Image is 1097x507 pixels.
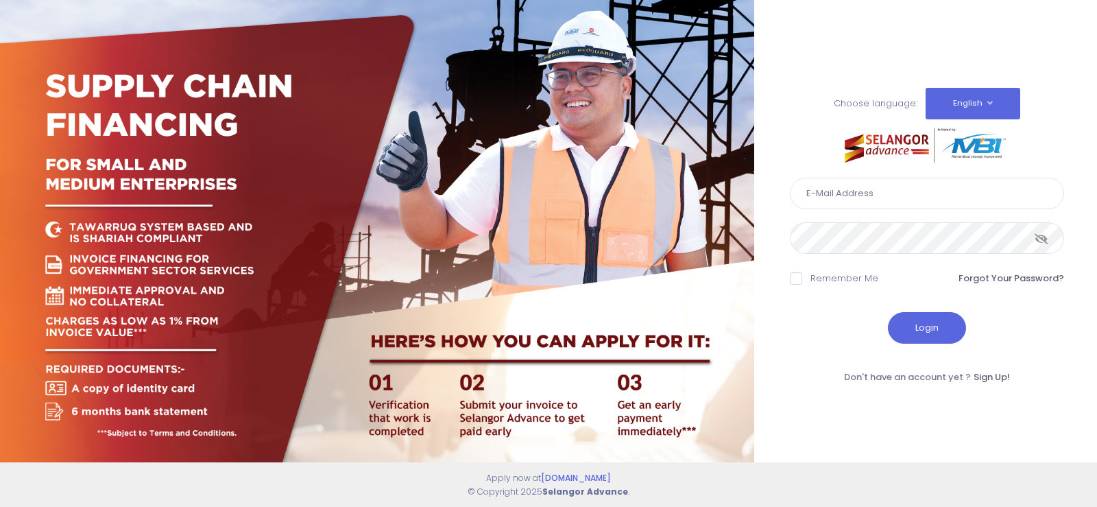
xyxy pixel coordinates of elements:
a: [DOMAIN_NAME] [541,472,611,484]
a: Sign Up! [974,370,1010,384]
span: Choose language: [834,97,917,110]
strong: Selangor Advance [542,486,628,497]
label: Remember Me [810,272,878,285]
input: E-Mail Address [790,178,1064,209]
button: Login [888,312,966,344]
a: Forgot Your Password? [959,272,1064,285]
button: English [926,88,1020,119]
img: selangor-advance.png [845,128,1009,163]
span: Don't have an account yet ? [844,370,971,384]
span: Apply now at © Copyright 2025 . [468,472,629,497]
